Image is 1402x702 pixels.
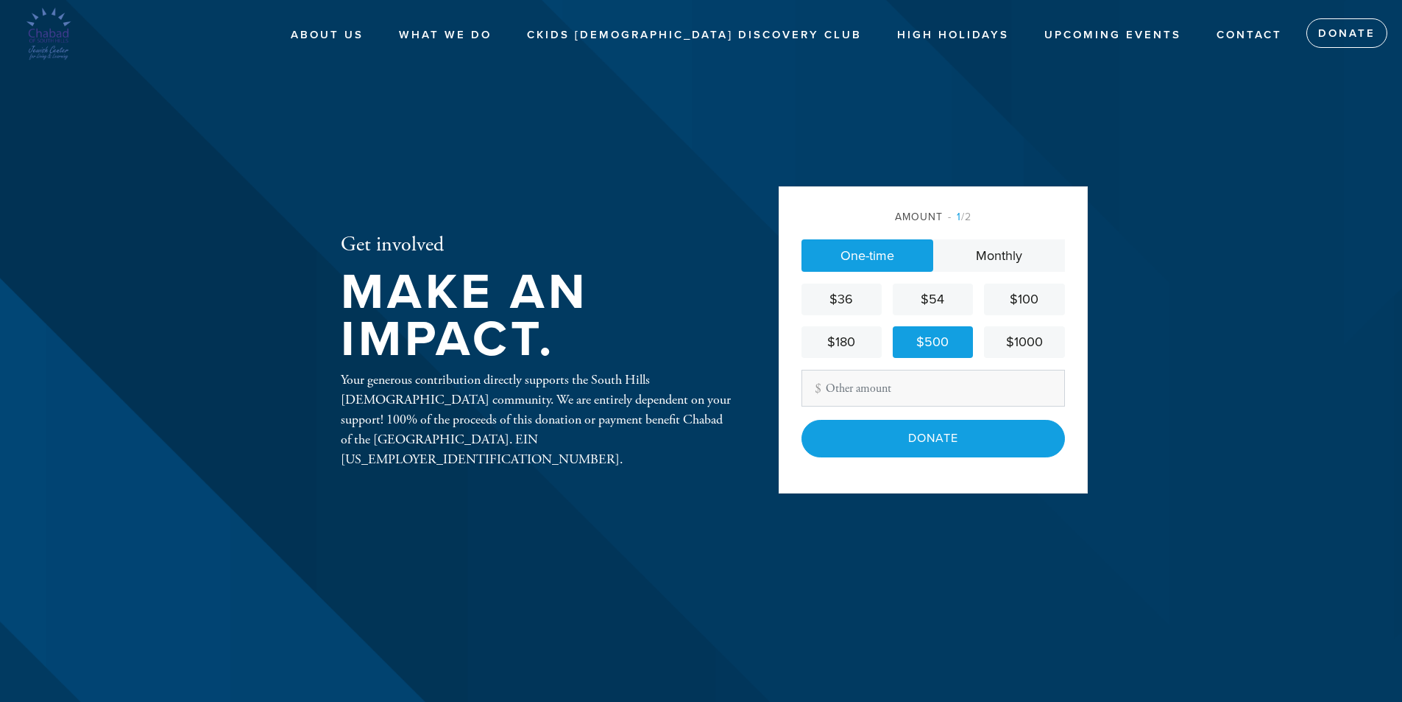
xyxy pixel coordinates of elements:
[948,211,971,223] span: /2
[801,209,1065,225] div: Amount
[341,269,731,364] h1: Make an impact.
[341,233,731,258] h2: Get involved
[933,239,1065,272] a: Monthly
[516,21,873,49] a: CKids [DEMOGRAPHIC_DATA] Discovery Club
[807,289,876,309] div: $36
[1306,18,1387,48] a: Donate
[801,239,933,272] a: One-time
[1205,21,1293,49] a: Contact
[899,289,967,309] div: $54
[801,284,882,315] a: $36
[990,289,1058,309] div: $100
[280,21,375,49] a: About us
[886,21,1020,49] a: High Holidays
[1033,21,1192,49] a: Upcoming Events
[893,326,973,358] a: $500
[990,332,1058,352] div: $1000
[801,420,1065,457] input: Donate
[899,332,967,352] div: $500
[388,21,503,49] a: What We Do
[984,326,1064,358] a: $1000
[807,332,876,352] div: $180
[893,284,973,315] a: $54
[801,370,1065,407] input: Other amount
[801,326,882,358] a: $180
[22,7,75,60] img: Untitled%20design%20%2817%29.png
[957,211,961,223] span: 1
[341,370,731,469] div: Your generous contribution directly supports the South Hills [DEMOGRAPHIC_DATA] community. We are...
[984,284,1064,315] a: $100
